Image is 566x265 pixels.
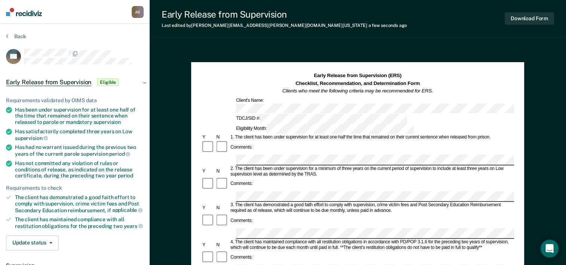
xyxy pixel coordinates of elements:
[229,144,254,150] div: Comments:
[229,255,254,261] div: Comments:
[229,181,254,187] div: Comments:
[15,128,144,141] div: Has satisfactorily completed three years on Low
[229,135,514,140] div: 1. The client has been under supervision for at least one-half the time that remained on their cu...
[201,135,215,140] div: Y
[368,23,407,28] span: a few seconds ago
[6,8,42,16] img: Recidiviz
[314,73,401,79] strong: Early Release from Supervision (ERS)
[6,185,144,191] div: Requirements to check
[296,80,420,86] strong: Checklist, Recommendation, and Determination Form
[15,194,144,213] div: The client has demonstrated a good faith effort to comply with supervision, crime victim fees and...
[15,144,144,157] div: Has had no warrant issued during the previous two years of the current parole supervision
[229,239,514,250] div: 4. The client has maintained compliance with all restitution obligations in accordance with PD/PO...
[94,119,121,125] span: supervision
[6,33,26,40] button: Back
[505,12,554,25] button: Download Form
[162,9,407,20] div: Early Release from Supervision
[6,235,59,250] button: Update status
[109,151,130,157] span: period
[235,124,415,134] div: Eligibility Month:
[235,114,408,124] div: TDCJ/SID #:
[132,6,144,18] div: A K
[15,135,48,141] span: supervision
[15,107,144,125] div: Has been under supervision for at least one half of the time that remained on their sentence when...
[15,216,144,229] div: The client has maintained compliance with all restitution obligations for the preceding two
[112,207,143,213] span: applicable
[124,223,143,229] span: years
[215,168,229,174] div: N
[229,202,514,214] div: 3. The client has demonstrated a good faith effort to comply with supervision, crime victim fees ...
[201,242,215,248] div: Y
[15,160,144,179] div: Has not committed any violation of rules or conditions of release, as indicated on the release ce...
[201,168,215,174] div: Y
[215,242,229,248] div: N
[229,218,254,223] div: Comments:
[215,135,229,140] div: N
[282,88,433,94] em: Clients who meet the following criteria may be recommended for ERS.
[97,79,119,86] span: Eligible
[541,240,559,258] div: Open Intercom Messenger
[201,205,215,211] div: Y
[118,173,133,179] span: period
[215,205,229,211] div: N
[229,166,514,177] div: 2. The client has been under supervision for a minimum of three years on the current period of su...
[132,6,144,18] button: AK
[162,23,407,28] div: Last edited by [PERSON_NAME][EMAIL_ADDRESS][PERSON_NAME][DOMAIN_NAME][US_STATE]
[6,79,91,86] span: Early Release from Supervision
[6,97,144,104] div: Requirements validated by OIMS data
